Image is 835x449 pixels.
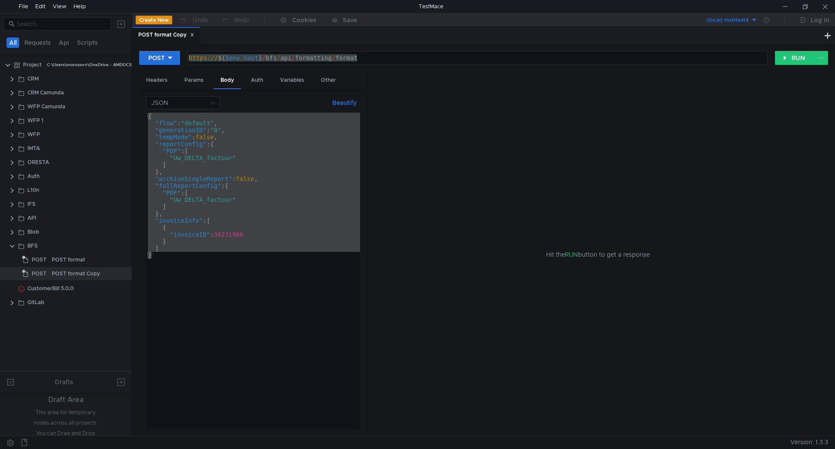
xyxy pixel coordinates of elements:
[27,296,44,309] div: GitLab
[139,51,180,65] button: POST
[193,15,209,25] div: Undo
[27,198,36,211] div: IFS
[74,37,100,48] button: Scripts
[775,51,814,65] button: RUN
[23,58,42,71] div: Project
[697,13,758,27] button: (local) mxbtest4
[27,156,49,169] div: ORESTA
[27,86,64,99] div: CRM Camunda
[706,16,749,24] div: (local) mxbtest4
[27,282,73,295] div: CustomerBill 5.0.0
[177,72,210,88] div: Params
[47,58,195,71] div: C:\Users\morozovv\OneDrive - AMDOCS\Documents\TestMace\Project
[27,100,65,113] div: WFP Camunda
[32,253,47,266] span: POST
[292,15,316,25] div: Cookies
[27,184,39,197] div: L10n
[234,15,250,25] div: Redo
[56,37,72,48] button: Api
[27,128,40,141] div: WFP
[811,15,829,25] div: Log In
[790,436,828,449] span: Version: 1.3.3
[244,72,270,88] div: Auth
[52,267,100,280] div: POST format Copy
[27,114,43,127] div: WFP 1
[148,53,165,63] div: POST
[214,72,241,89] div: Body
[17,19,106,29] input: Search...
[27,72,39,85] div: CRM
[138,30,194,40] div: POST format Copy
[546,250,650,259] span: Hit the button to get a response
[27,142,40,155] div: IMTA
[565,251,578,258] span: RUN
[22,37,53,48] button: Requests
[27,211,36,224] div: API
[172,13,215,27] button: Undo
[136,16,172,24] button: Create New
[139,72,174,88] div: Headers
[55,377,73,387] div: Drafts
[343,17,357,23] div: Save
[27,225,39,238] div: Blob
[27,170,40,183] div: Auth
[27,239,38,252] div: BFS
[273,72,311,88] div: Variables
[52,253,85,266] div: POST format
[7,37,19,48] button: All
[314,72,343,88] div: Other
[32,267,47,280] span: POST
[215,13,256,27] button: Redo
[329,97,360,108] button: Beautify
